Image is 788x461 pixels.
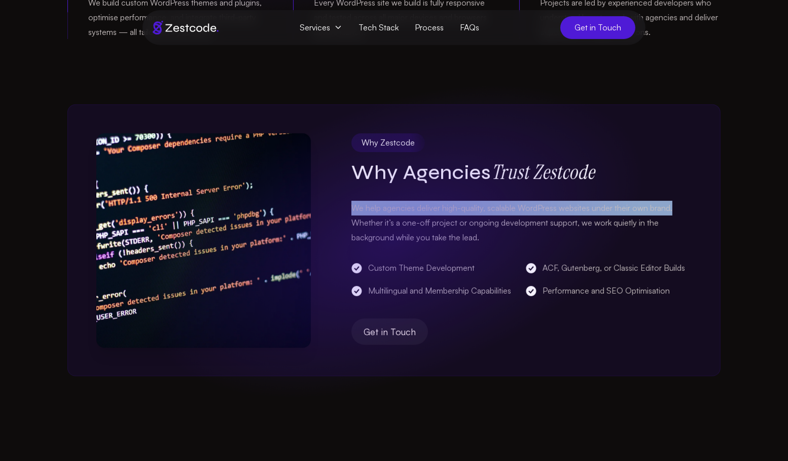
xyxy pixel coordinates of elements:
[491,159,594,185] strong: Trust Zestcode
[351,283,518,298] li: Multilingual and Membership Capabilities
[364,325,416,339] span: Get in Touch
[292,18,350,37] span: Services
[153,21,219,34] img: Brand logo of zestcode digital
[351,133,425,152] div: Why Zestcode
[560,16,635,39] a: Get in Touch
[350,18,407,37] a: Tech Stack
[351,261,518,275] li: Custom Theme Development
[452,18,487,37] a: FAQs
[407,18,452,37] a: Process
[525,283,692,298] li: Performance and SEO Optimisation
[351,201,692,244] p: We help agencies deliver high-quality, scalable WordPress websites under their own brand. Whether...
[351,318,428,345] a: Get in Touch
[351,160,692,184] h3: Why Agencies
[525,261,692,275] li: ACF, Gutenberg, or Classic Editor Builds
[96,133,311,348] img: icon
